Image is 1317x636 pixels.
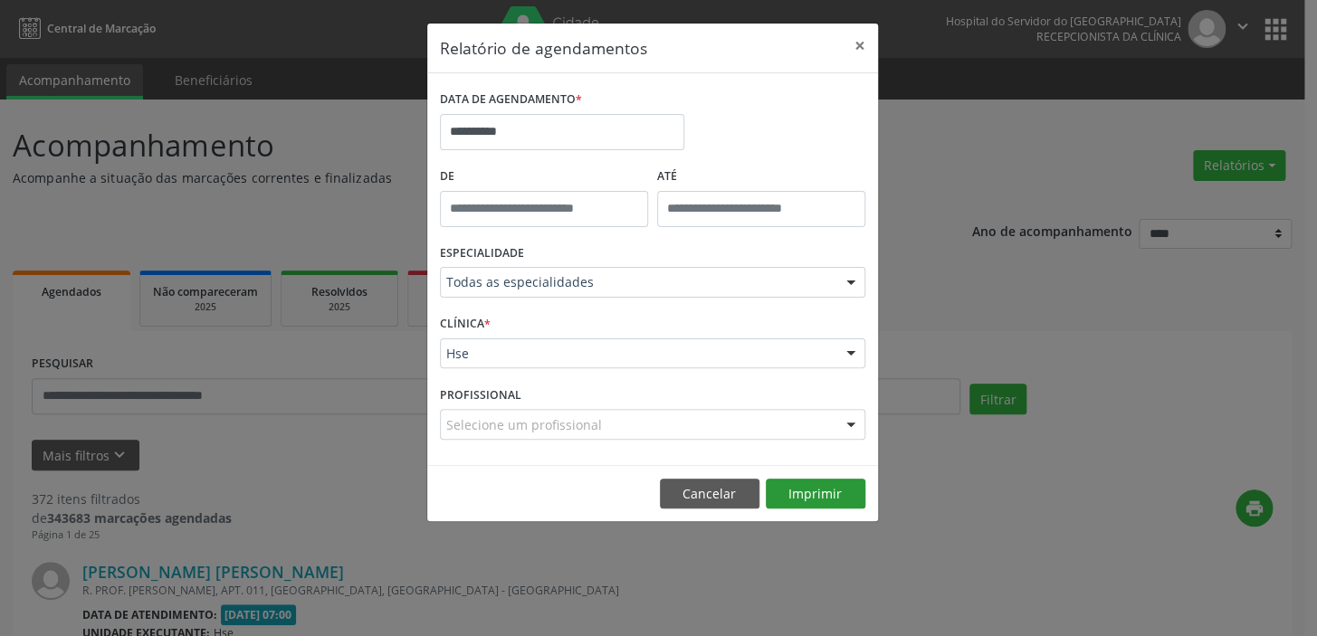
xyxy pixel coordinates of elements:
[440,381,521,409] label: PROFISSIONAL
[446,415,602,434] span: Selecione um profissional
[660,479,759,509] button: Cancelar
[440,36,647,60] h5: Relatório de agendamentos
[440,240,524,268] label: ESPECIALIDADE
[446,273,828,291] span: Todas as especialidades
[842,24,878,68] button: Close
[657,163,865,191] label: ATÉ
[440,86,582,114] label: DATA DE AGENDAMENTO
[446,345,828,363] span: Hse
[440,163,648,191] label: De
[440,310,491,338] label: CLÍNICA
[766,479,865,509] button: Imprimir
